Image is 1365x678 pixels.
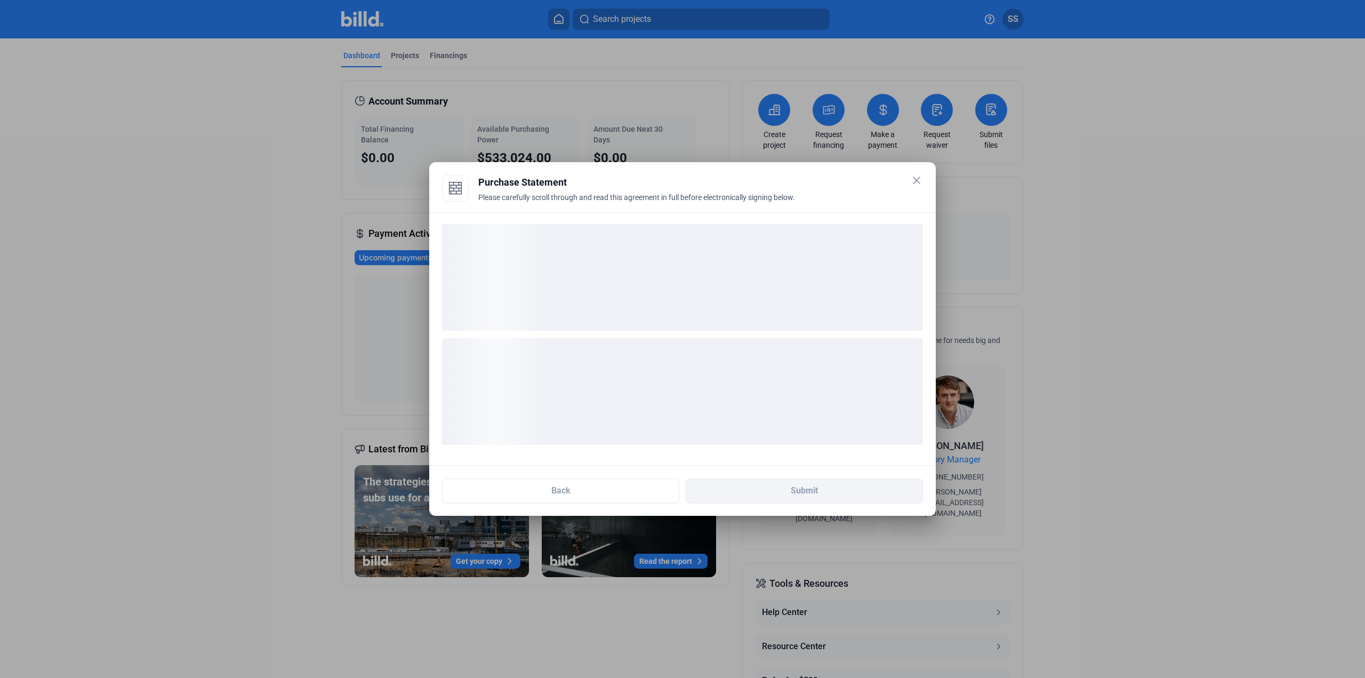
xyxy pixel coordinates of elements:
div: loading [442,338,923,445]
button: Submit [686,478,923,503]
div: Purchase Statement [478,175,923,190]
button: Back [442,478,679,503]
div: loading [442,224,923,331]
mat-icon: close [910,174,923,187]
div: Please carefully scroll through and read this agreement in full before electronically signing below. [478,192,923,216]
